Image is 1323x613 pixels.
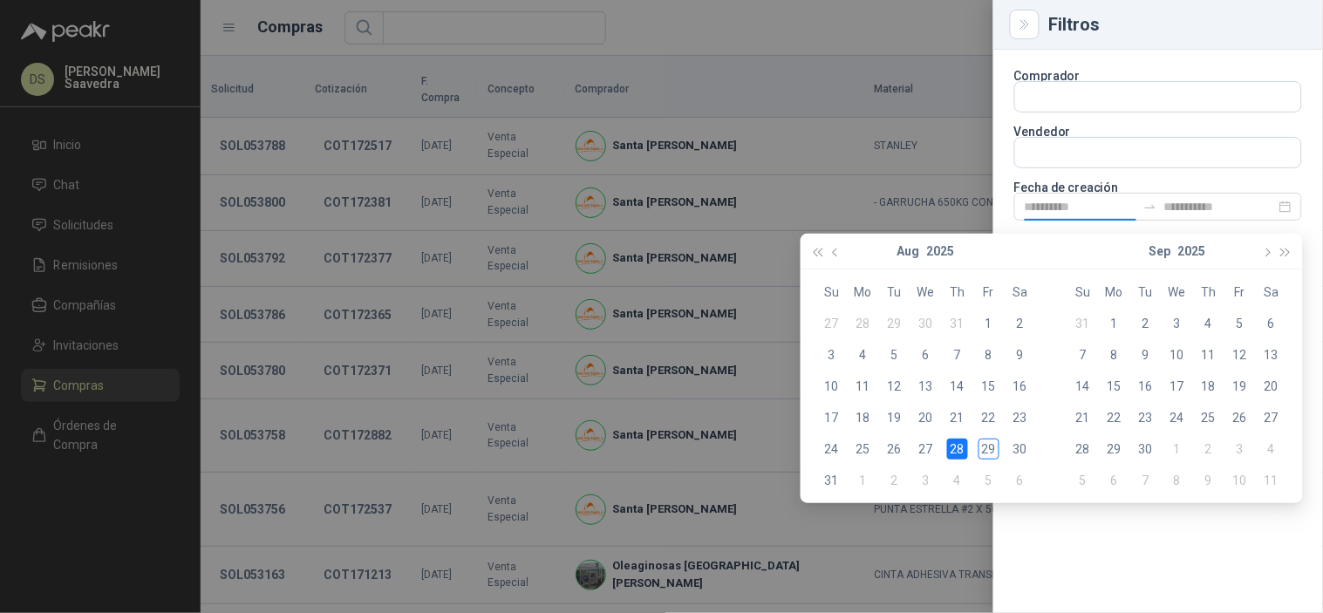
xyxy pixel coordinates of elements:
td: 2025-08-19 [879,402,910,433]
div: 4 [1198,313,1219,334]
td: 2025-09-15 [1099,371,1130,402]
div: 6 [1010,470,1031,491]
div: 3 [1230,439,1251,460]
td: 2025-08-08 [973,339,1005,371]
p: Vendedor [1014,126,1302,137]
div: 7 [947,344,968,365]
div: 27 [916,439,937,460]
div: 15 [1104,376,1125,397]
div: 11 [1198,344,1219,365]
div: 21 [1073,407,1094,428]
td: 2025-07-28 [848,308,879,339]
td: 2025-09-17 [1162,371,1193,402]
div: 22 [1104,407,1125,428]
div: 13 [1261,344,1282,365]
td: 2025-10-10 [1224,465,1256,496]
button: 2025 [1177,234,1205,269]
td: 2025-10-01 [1162,433,1193,465]
td: 2025-07-31 [942,308,973,339]
td: 2025-10-09 [1193,465,1224,496]
td: 2025-08-13 [910,371,942,402]
div: 26 [884,439,905,460]
td: 2025-08-07 [942,339,973,371]
div: 28 [1073,439,1094,460]
td: 2025-09-27 [1256,402,1287,433]
td: 2025-08-03 [816,339,848,371]
div: 2 [1010,313,1031,334]
div: 30 [1010,439,1031,460]
td: 2025-08-14 [942,371,973,402]
td: 2025-09-28 [1067,433,1099,465]
th: We [1162,276,1193,308]
td: 2025-09-16 [1130,371,1162,402]
td: 2025-09-05 [973,465,1005,496]
td: 2025-10-04 [1256,433,1287,465]
div: 13 [916,376,937,397]
div: 24 [1167,407,1188,428]
div: 8 [1104,344,1125,365]
th: Sa [1005,276,1036,308]
div: 17 [822,407,842,428]
td: 2025-09-07 [1067,339,1099,371]
td: 2025-09-13 [1256,339,1287,371]
td: 2025-09-23 [1130,402,1162,433]
td: 2025-08-26 [879,433,910,465]
td: 2025-08-05 [879,339,910,371]
td: 2025-08-31 [816,465,848,496]
td: 2025-09-04 [1193,308,1224,339]
div: 6 [1261,313,1282,334]
div: 6 [916,344,937,365]
div: 5 [884,344,905,365]
td: 2025-09-10 [1162,339,1193,371]
td: 2025-08-30 [1005,433,1036,465]
td: 2025-08-09 [1005,339,1036,371]
td: 2025-08-06 [910,339,942,371]
td: 2025-09-18 [1193,371,1224,402]
td: 2025-08-31 [1067,308,1099,339]
td: 2025-09-11 [1193,339,1224,371]
td: 2025-08-16 [1005,371,1036,402]
th: We [910,276,942,308]
td: 2025-09-30 [1130,433,1162,465]
div: 25 [1198,407,1219,428]
div: 4 [853,344,874,365]
div: 7 [1135,470,1156,491]
td: 2025-09-14 [1067,371,1099,402]
th: Fr [973,276,1005,308]
div: 10 [1230,470,1251,491]
div: 12 [884,376,905,397]
td: 2025-09-29 [1099,433,1130,465]
td: 2025-08-18 [848,402,879,433]
div: 9 [1198,470,1219,491]
td: 2025-09-05 [1224,308,1256,339]
td: 2025-08-02 [1005,308,1036,339]
span: swap-right [1143,200,1157,214]
td: 2025-08-12 [879,371,910,402]
div: 16 [1135,376,1156,397]
div: 1 [1104,313,1125,334]
td: 2025-09-03 [1162,308,1193,339]
div: 18 [1198,376,1219,397]
div: 2 [1135,313,1156,334]
td: 2025-09-24 [1162,402,1193,433]
td: 2025-09-06 [1256,308,1287,339]
td: 2025-08-01 [973,308,1005,339]
div: 4 [947,470,968,491]
th: Th [942,276,973,308]
th: Su [1067,276,1099,308]
div: Filtros [1049,16,1302,33]
td: 2025-10-03 [1224,433,1256,465]
div: 7 [1073,344,1094,365]
td: 2025-08-24 [816,433,848,465]
td: 2025-09-26 [1224,402,1256,433]
div: 3 [1167,313,1188,334]
td: 2025-10-02 [1193,433,1224,465]
div: 15 [979,376,999,397]
div: 28 [853,313,874,334]
div: 11 [853,376,874,397]
th: Su [816,276,848,308]
td: 2025-09-09 [1130,339,1162,371]
th: Mo [1099,276,1130,308]
td: 2025-10-11 [1256,465,1287,496]
div: 31 [1073,313,1094,334]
